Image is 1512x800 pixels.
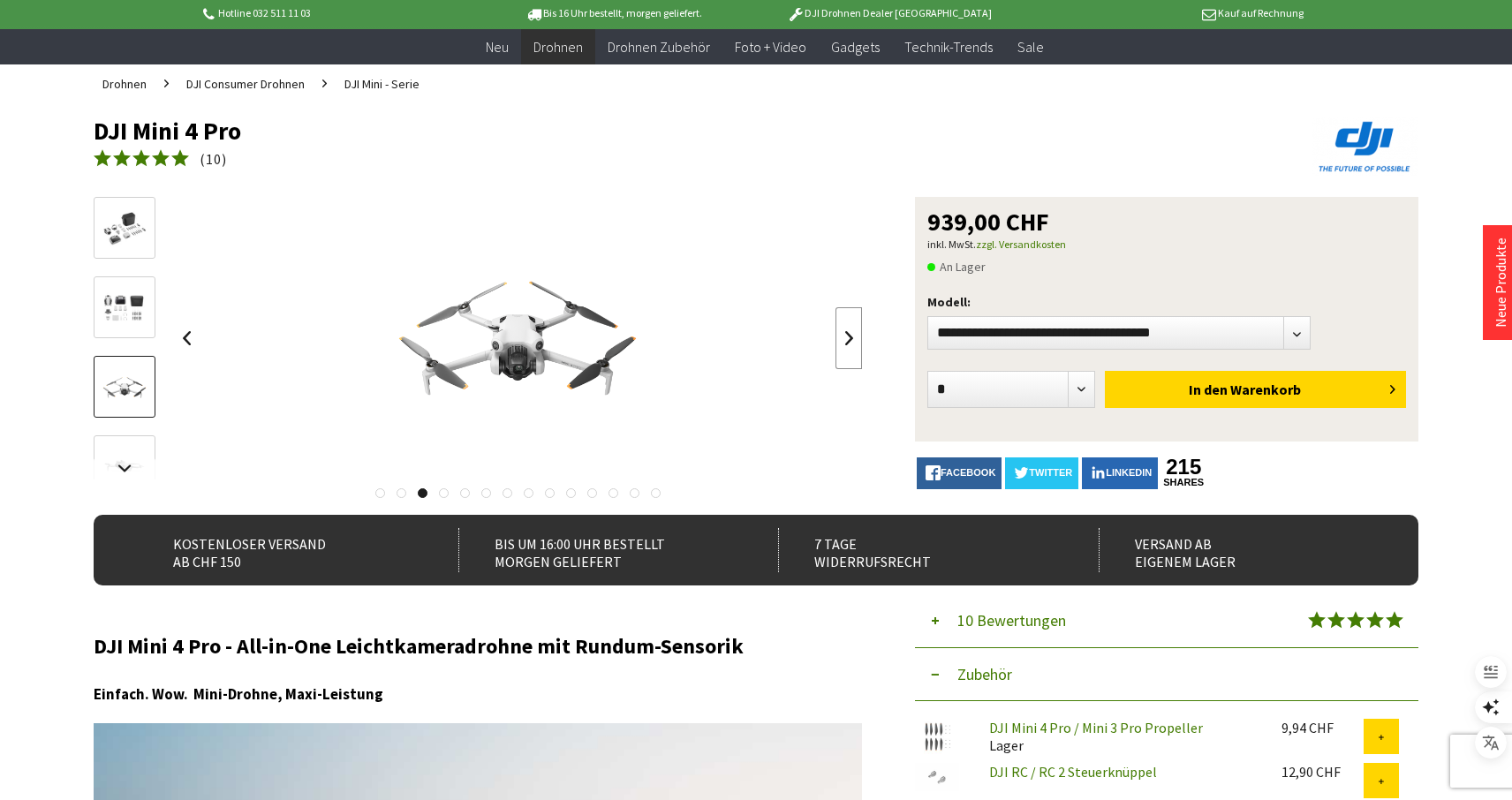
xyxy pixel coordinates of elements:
a: Sale [1005,29,1056,65]
span: In den [1189,381,1228,398]
h3: Einfach. Wow. Mini-Drohne, Maxi-Leistung [94,683,862,706]
span: Neu [486,38,509,56]
span: DJI Mini - Serie [344,76,420,92]
img: Vorschau: DJI Mini 4 Pro [99,208,150,249]
a: DJI RC / RC 2 Steuerknüppel [989,763,1157,781]
a: twitter [1005,457,1078,489]
span: Sale [1017,38,1044,56]
span: twitter [1029,467,1072,478]
span: Technik-Trends [904,38,993,56]
span: Drohnen Zubehör [608,38,710,56]
div: 9,94 CHF [1281,719,1364,736]
button: 10 Bewertungen [915,594,1418,648]
a: 215 [1161,457,1206,477]
a: shares [1161,477,1206,488]
a: LinkedIn [1082,457,1158,489]
a: Gadgets [819,29,892,65]
a: Neue Produkte [1492,238,1509,328]
p: Modell: [927,291,1406,313]
span: Drohnen [533,38,583,56]
div: 7 Tage Widerrufsrecht [778,528,1060,572]
h1: DJI Mini 4 Pro [94,117,1153,144]
div: 12,90 CHF [1281,763,1364,781]
span: Gadgets [831,38,880,56]
span: LinkedIn [1106,467,1152,478]
img: DJI RC / RC 2 Steuerknüppel [915,763,959,792]
span: 10 [206,150,222,168]
p: Bis 16 Uhr bestellt, morgen geliefert. [475,3,751,24]
a: Technik-Trends [892,29,1005,65]
img: DJI [1312,117,1418,176]
div: Lager [975,719,1267,754]
a: Foto + Video [722,29,819,65]
a: (10) [94,148,227,170]
a: Drohnen Zubehör [595,29,722,65]
button: In den Warenkorb [1105,371,1406,408]
a: Drohnen [521,29,595,65]
p: Hotline 032 511 11 03 [200,3,475,24]
span: An Lager [927,256,986,277]
h2: DJI Mini 4 Pro - All-in-One Leichtkameradrohne mit Rundum-Sensorik [94,635,862,658]
span: ( ) [200,150,227,168]
a: Neu [473,29,521,65]
div: Kostenloser Versand ab CHF 150 [138,528,420,572]
img: DJI Mini 4 Pro / Mini 3 Pro Propeller [915,719,959,754]
div: Versand ab eigenem Lager [1099,528,1380,572]
span: Foto + Video [735,38,806,56]
p: Kauf auf Rechnung [1027,3,1303,24]
a: DJI Mini 4 Pro / Mini 3 Pro Propeller [989,719,1203,736]
a: DJI Consumer Drohnen [178,64,314,103]
span: Drohnen [102,76,147,92]
a: facebook [917,457,1002,489]
a: zzgl. Versandkosten [976,238,1066,251]
button: Zubehör [915,648,1418,701]
a: Drohnen [94,64,155,103]
span: Warenkorb [1230,381,1301,398]
p: inkl. MwSt. [927,234,1406,255]
span: 939,00 CHF [927,209,1049,234]
span: facebook [941,467,995,478]
div: Bis um 16:00 Uhr bestellt Morgen geliefert [458,528,740,572]
a: DJI Mini - Serie [336,64,428,103]
p: DJI Drohnen Dealer [GEOGRAPHIC_DATA] [752,3,1027,24]
span: DJI Consumer Drohnen [186,76,305,92]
